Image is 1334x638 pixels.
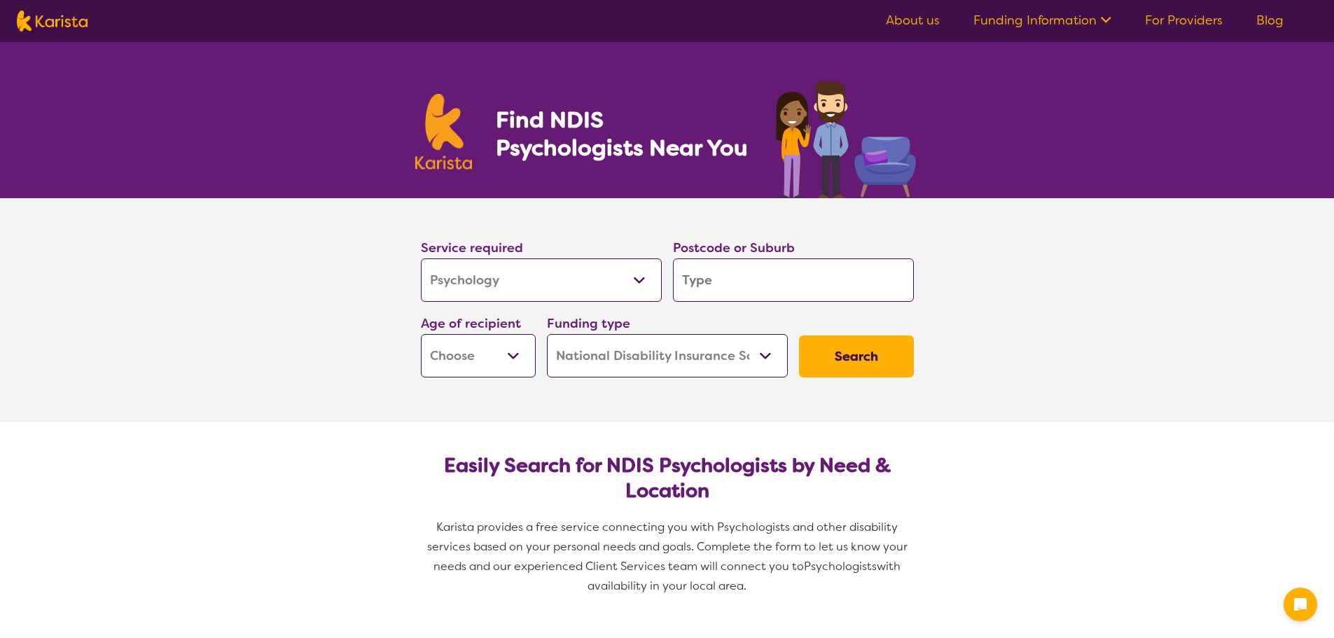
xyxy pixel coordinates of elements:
label: Funding type [547,315,630,332]
button: Search [799,335,914,377]
img: psychology [771,76,919,198]
img: Karista logo [415,94,473,169]
label: Postcode or Suburb [673,240,795,256]
a: About us [886,12,940,29]
a: For Providers [1145,12,1223,29]
label: Age of recipient [421,315,521,332]
label: Service required [421,240,523,256]
h2: Easily Search for NDIS Psychologists by Need & Location [432,453,903,504]
img: Karista logo [17,11,88,32]
a: Blog [1256,12,1284,29]
a: Funding Information [973,12,1111,29]
span: Psychologists [804,559,877,574]
h1: Find NDIS Psychologists Near You [496,106,755,162]
span: Karista provides a free service connecting you with Psychologists and other disability services b... [427,520,910,574]
input: Type [673,258,914,302]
